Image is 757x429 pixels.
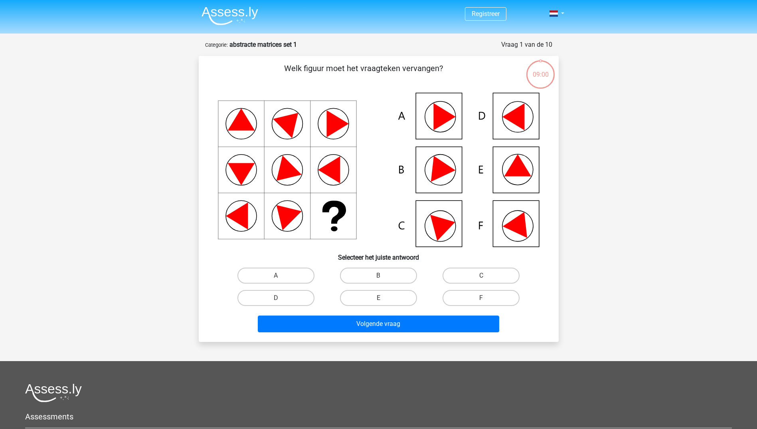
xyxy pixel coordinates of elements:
label: F [443,290,520,306]
label: B [340,268,417,284]
button: Volgende vraag [258,316,499,332]
h6: Selecteer het juiste antwoord [211,247,546,261]
strong: abstracte matrices set 1 [229,41,297,48]
p: Welk figuur moet het vraagteken vervangen? [211,62,516,86]
div: Vraag 1 van de 10 [501,40,552,50]
label: E [340,290,417,306]
small: Categorie: [205,42,228,48]
img: Assessly logo [25,383,82,402]
label: C [443,268,520,284]
h5: Assessments [25,412,732,421]
div: 09:00 [526,60,555,79]
img: Assessly [202,6,258,25]
label: A [237,268,314,284]
label: D [237,290,314,306]
a: Registreer [472,10,500,18]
